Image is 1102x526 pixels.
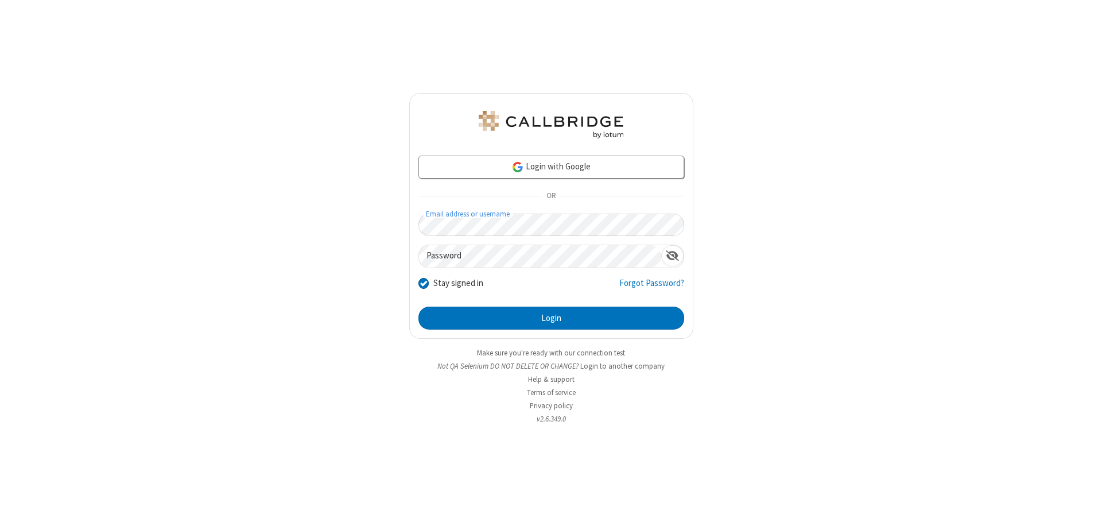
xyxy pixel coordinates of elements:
li: v2.6.349.0 [409,413,693,424]
a: Terms of service [527,388,576,397]
li: Not QA Selenium DO NOT DELETE OR CHANGE? [409,361,693,372]
a: Make sure you're ready with our connection test [477,348,625,358]
label: Stay signed in [433,277,483,290]
input: Password [419,245,661,268]
button: Login to another company [580,361,665,372]
input: Email address or username [418,214,684,236]
iframe: Chat [1073,496,1093,518]
span: OR [542,188,560,204]
a: Privacy policy [530,401,573,411]
button: Login [418,307,684,330]
div: Show password [661,245,684,266]
img: google-icon.png [511,161,524,173]
a: Forgot Password? [619,277,684,299]
a: Login with Google [418,156,684,179]
a: Help & support [528,374,575,384]
img: QA Selenium DO NOT DELETE OR CHANGE [476,111,626,138]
